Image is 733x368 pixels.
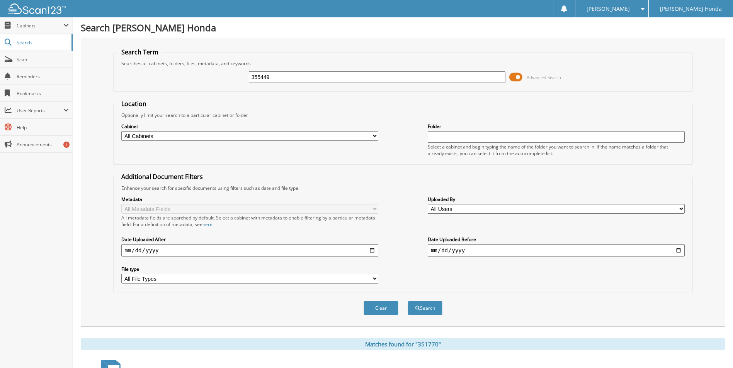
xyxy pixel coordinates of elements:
[8,3,66,14] img: scan123-logo-white.svg
[81,338,725,350] div: Matches found for "351770"
[63,142,70,148] div: 1
[17,22,63,29] span: Cabinets
[17,107,63,114] span: User Reports
[121,244,378,257] input: start
[121,214,378,228] div: All metadata fields are searched by default. Select a cabinet with metadata to enable filtering b...
[121,123,378,130] label: Cabinet
[17,141,69,148] span: Announcements
[202,221,213,228] a: here
[660,7,722,11] span: [PERSON_NAME] Honda
[428,236,685,243] label: Date Uploaded Before
[17,124,69,131] span: Help
[81,21,725,34] h1: Search [PERSON_NAME] Honda
[121,236,378,243] label: Date Uploaded After
[428,196,685,203] label: Uploaded By
[694,331,733,368] iframe: Chat Widget
[121,266,378,272] label: File type
[17,90,69,97] span: Bookmarks
[121,196,378,203] label: Metadata
[408,301,442,315] button: Search
[527,74,561,80] span: Advanced Search
[428,244,685,257] input: end
[17,73,69,80] span: Reminders
[428,123,685,130] label: Folder
[17,56,69,63] span: Scan
[428,143,685,157] div: Select a cabinet and begin typing the name of the folder you want to search in. If the name match...
[364,301,398,315] button: Clear
[117,112,688,118] div: Optionally limit your search to a particular cabinet or folder
[117,48,162,56] legend: Search Term
[117,172,207,181] legend: Additional Document Filters
[117,185,688,191] div: Enhance your search for specific documents using filters such as date and file type.
[17,39,68,46] span: Search
[587,7,630,11] span: [PERSON_NAME]
[117,60,688,67] div: Searches all cabinets, folders, files, metadata, and keywords
[117,100,150,108] legend: Location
